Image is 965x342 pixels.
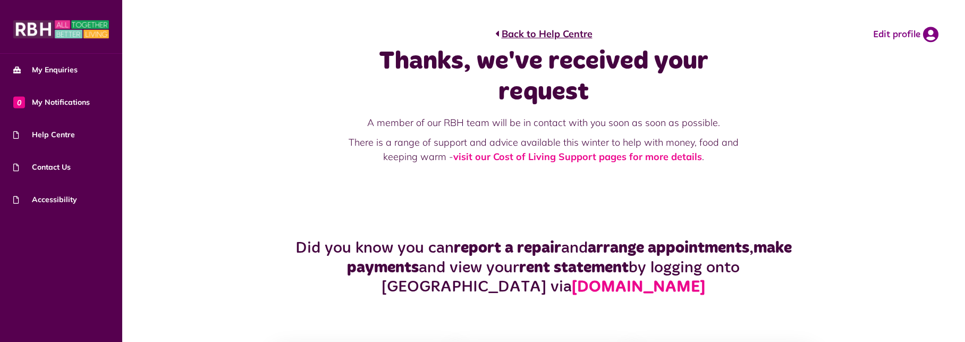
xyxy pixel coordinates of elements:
[344,46,744,107] h1: Thanks, we've received your request
[519,260,629,276] strong: rent statement
[495,27,592,41] a: Back to Help Centre
[873,27,938,43] a: Edit profile
[13,162,71,173] span: Contact Us
[13,97,90,108] span: My Notifications
[344,115,744,130] p: A member of our RBH team will be in contact with you soon as soon as possible.
[454,240,561,256] strong: report a repair
[453,151,702,163] a: visit our Cost of Living Support pages for more details
[572,279,705,295] a: [DOMAIN_NAME]
[344,135,744,164] p: There is a range of support and advice available this winter to help with money, food and keeping...
[13,64,78,76] span: My Enquiries
[13,96,25,108] span: 0
[13,19,109,40] img: MyRBH
[278,238,808,297] h2: Did you know you can and , and view your by logging onto [GEOGRAPHIC_DATA] via
[588,240,749,256] strong: arrange appointments
[13,129,75,140] span: Help Centre
[13,194,77,205] span: Accessibility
